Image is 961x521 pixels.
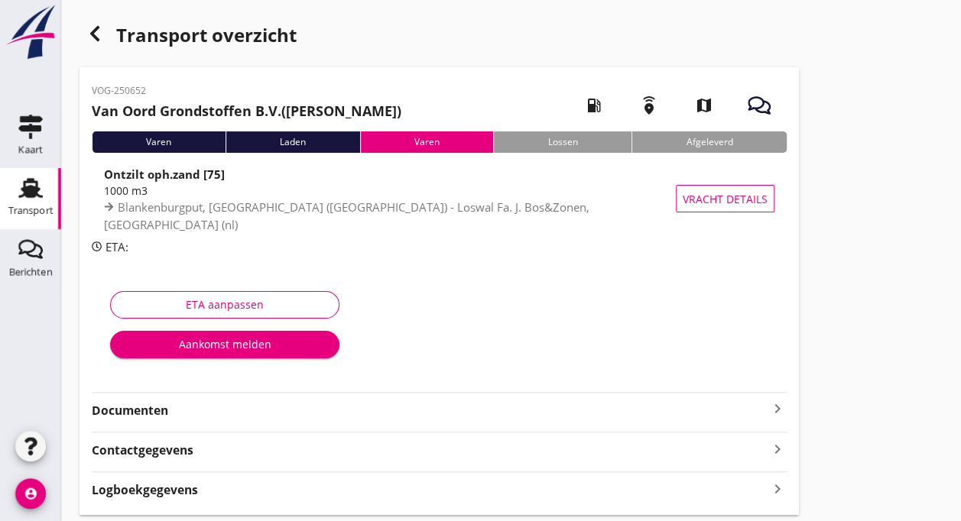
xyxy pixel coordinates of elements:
i: keyboard_arrow_right [768,438,787,459]
div: Varen [360,131,494,153]
strong: Contactgegevens [92,442,193,459]
div: Varen [92,131,226,153]
i: local_gas_station [573,84,615,127]
button: ETA aanpassen [110,291,339,319]
button: Aankomst melden [110,331,339,358]
a: Ontzilt oph.zand [75]1000 m3Blankenburgput, [GEOGRAPHIC_DATA] ([GEOGRAPHIC_DATA]) - Loswal Fa. J.... [92,165,787,232]
span: Blankenburgput, [GEOGRAPHIC_DATA] ([GEOGRAPHIC_DATA]) - Loswal Fa. J. Bos&Zonen, [GEOGRAPHIC_DATA... [104,199,589,232]
i: account_circle [15,478,46,509]
strong: Logboekgegevens [92,481,198,499]
i: keyboard_arrow_right [768,400,787,418]
div: ETA aanpassen [123,296,326,312]
strong: Ontzilt oph.zand [75] [104,167,225,182]
div: Aankomst melden [122,336,327,352]
img: logo-small.a267ee39.svg [3,4,58,60]
h2: ([PERSON_NAME]) [92,101,401,121]
div: Laden [226,131,360,153]
p: VOG-250652 [92,84,401,98]
div: Transport overzicht [80,18,799,55]
div: Lossen [493,131,631,153]
div: Transport [8,205,54,215]
span: ETA: [106,239,128,254]
strong: Van Oord Grondstoffen B.V. [92,102,281,120]
div: Afgeleverd [631,131,787,153]
i: map [683,84,726,127]
div: Kaart [18,144,43,154]
i: emergency_share [628,84,670,127]
button: Vracht details [676,185,774,212]
i: keyboard_arrow_right [768,478,787,499]
strong: Documenten [92,402,768,419]
div: Berichten [9,267,53,277]
span: Vracht details [683,191,768,207]
div: 1000 m3 [104,183,683,199]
